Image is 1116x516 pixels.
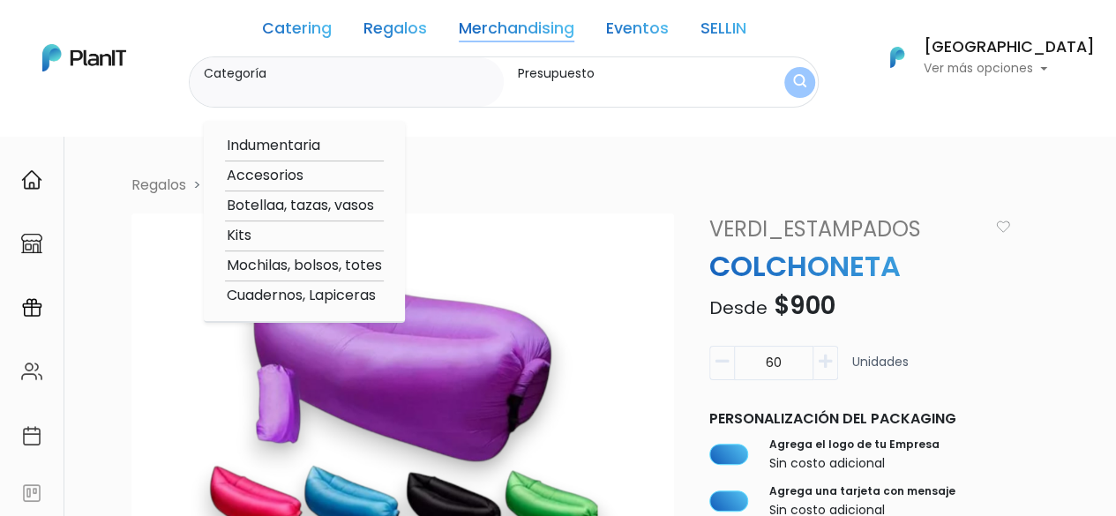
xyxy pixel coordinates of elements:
img: heart_icon [996,221,1010,233]
a: Merchandising [459,21,574,42]
a: Regalos [363,21,427,42]
img: campaigns-02234683943229c281be62815700db0a1741e53638e28bf9629b52c665b00959.svg [21,297,42,318]
a: Catering [262,21,332,42]
h6: [GEOGRAPHIC_DATA] [924,40,1095,56]
a: VERDI_ESTAMPADOS [699,213,994,245]
option: Cuadernos, Lapiceras [225,285,384,307]
option: Accesorios [225,165,384,187]
option: Mochilas, bolsos, totes [225,255,384,277]
label: Categoría [204,64,497,83]
img: people-662611757002400ad9ed0e3c099ab2801c6687ba6c219adb57efc949bc21e19d.svg [21,361,42,382]
img: feedback-78b5a0c8f98aac82b08bfc38622c3050aee476f2c9584af64705fc4e61158814.svg [21,482,42,504]
a: SELLIN [700,21,746,42]
div: ¿Necesitás ayuda? [91,17,254,51]
p: Sin costo adicional [769,454,940,473]
nav: breadcrumb [121,175,1088,199]
img: calendar-87d922413cdce8b2cf7b7f5f62616a5cf9e4887200fb71536465627b3292af00.svg [21,425,42,446]
p: Personalización del packaging [709,408,1010,430]
label: Presupuesto [518,64,748,83]
span: Desde [709,295,768,320]
label: Agrega una tarjeta con mensaje [769,483,955,499]
p: Unidades [852,353,909,387]
img: search_button-432b6d5273f82d61273b3651a40e1bd1b912527efae98b1b7a1b2c0702e16a8d.svg [793,74,806,91]
button: PlanIt Logo [GEOGRAPHIC_DATA] Ver más opciones [867,34,1095,80]
li: Regalos [131,175,186,196]
option: Botellaa, tazas, vasos [225,195,384,217]
label: Agrega el logo de tu Empresa [769,437,940,452]
span: $900 [774,288,835,323]
img: PlanIt Logo [878,38,917,77]
p: Ver más opciones [924,63,1095,75]
a: Eventos [606,21,669,42]
img: marketplace-4ceaa7011d94191e9ded77b95e3339b90024bf715f7c57f8cf31f2d8c509eaba.svg [21,233,42,254]
p: COLCHONETA [699,245,1021,288]
option: Indumentaria [225,135,384,157]
img: home-e721727adea9d79c4d83392d1f703f7f8bce08238fde08b1acbfd93340b81755.svg [21,169,42,191]
option: Kits [225,225,384,247]
img: PlanIt Logo [42,44,126,71]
